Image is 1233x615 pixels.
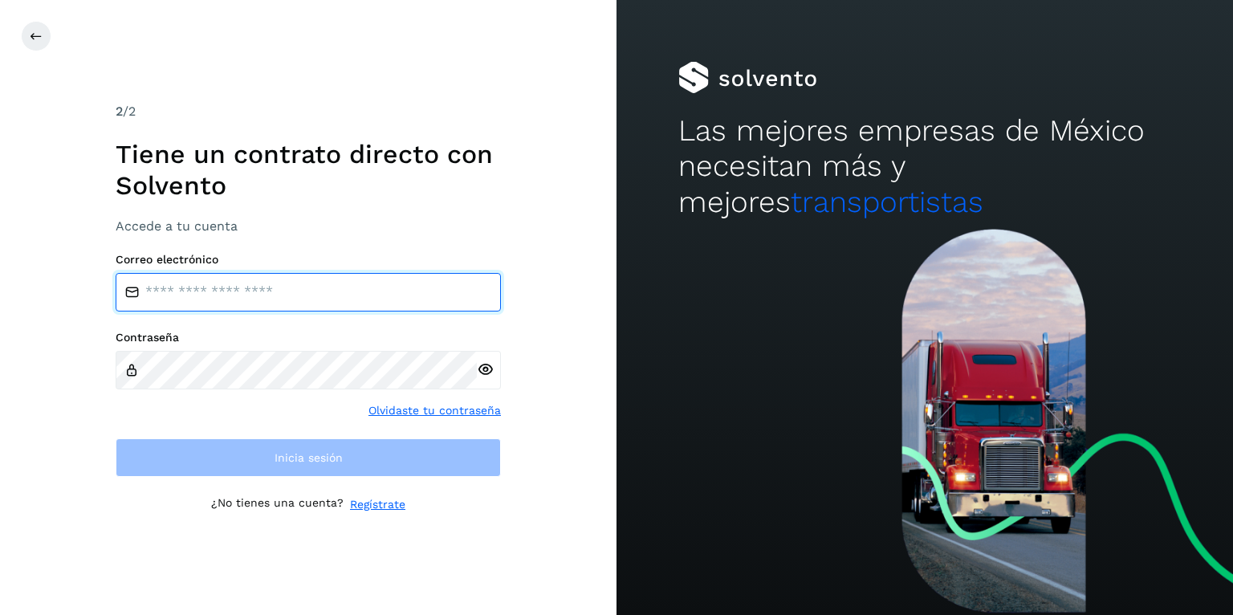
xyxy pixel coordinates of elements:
[116,438,501,477] button: Inicia sesión
[791,185,983,219] span: transportistas
[678,113,1171,220] h2: Las mejores empresas de México necesitan más y mejores
[116,104,123,119] span: 2
[116,331,501,344] label: Contraseña
[275,452,343,463] span: Inicia sesión
[116,218,501,234] h3: Accede a tu cuenta
[211,496,344,513] p: ¿No tienes una cuenta?
[116,139,501,201] h1: Tiene un contrato directo con Solvento
[116,253,501,267] label: Correo electrónico
[350,496,405,513] a: Regístrate
[368,402,501,419] a: Olvidaste tu contraseña
[116,102,501,121] div: /2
